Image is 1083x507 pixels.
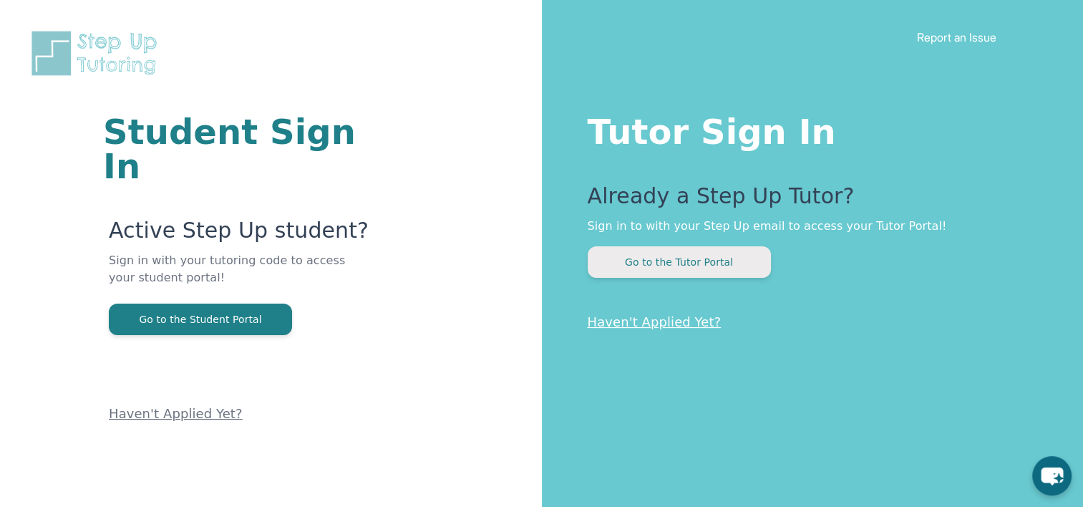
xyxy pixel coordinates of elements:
[588,314,722,329] a: Haven't Applied Yet?
[109,218,370,252] p: Active Step Up student?
[109,252,370,304] p: Sign in with your tutoring code to access your student portal!
[588,218,1026,235] p: Sign in to with your Step Up email to access your Tutor Portal!
[103,115,370,183] h1: Student Sign In
[917,30,996,44] a: Report an Issue
[109,312,292,326] a: Go to the Student Portal
[109,304,292,335] button: Go to the Student Portal
[588,246,771,278] button: Go to the Tutor Portal
[1032,456,1072,496] button: chat-button
[588,183,1026,218] p: Already a Step Up Tutor?
[29,29,166,78] img: Step Up Tutoring horizontal logo
[109,406,243,421] a: Haven't Applied Yet?
[588,109,1026,149] h1: Tutor Sign In
[588,255,771,269] a: Go to the Tutor Portal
